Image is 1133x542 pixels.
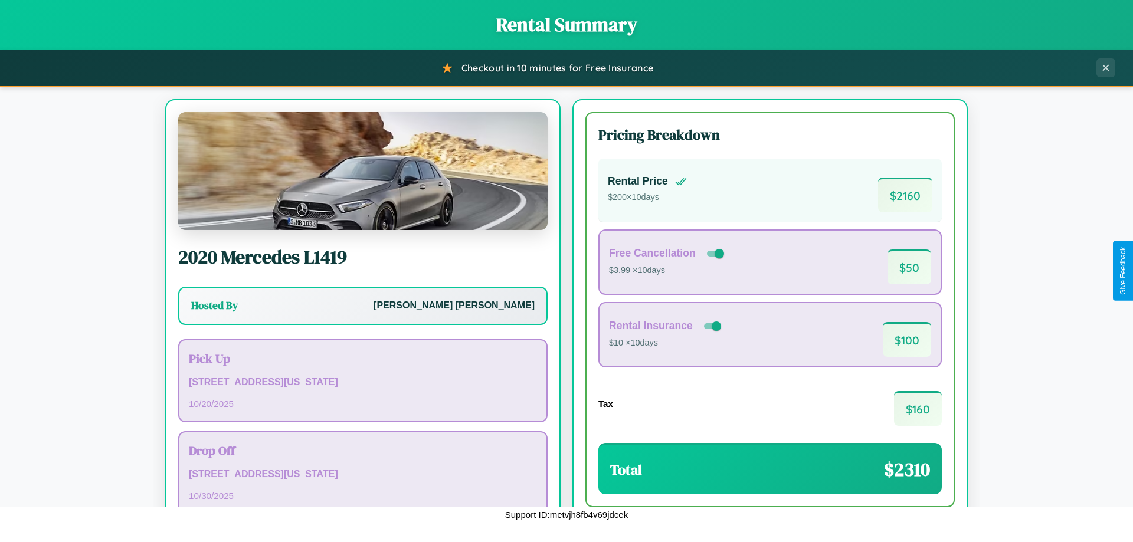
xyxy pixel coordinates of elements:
p: Support ID: metvjh8fb4v69jdcek [505,507,628,523]
h4: Tax [598,399,613,409]
h3: Pricing Breakdown [598,125,942,144]
span: $ 160 [894,391,942,426]
p: [PERSON_NAME] [PERSON_NAME] [374,297,535,314]
span: $ 2160 [878,178,932,212]
h3: Drop Off [189,442,537,459]
h4: Free Cancellation [609,247,696,259]
p: 10 / 30 / 2025 [189,488,537,504]
p: $10 × 10 days [609,336,723,351]
p: $3.99 × 10 days [609,263,726,278]
p: [STREET_ADDRESS][US_STATE] [189,466,537,483]
p: $ 200 × 10 days [608,190,687,205]
h2: 2020 Mercedes L1419 [178,244,548,270]
h3: Total [610,460,642,479]
h3: Pick Up [189,350,537,367]
h3: Hosted By [191,298,238,313]
span: $ 50 [888,249,931,284]
h4: Rental Price [608,175,668,188]
p: [STREET_ADDRESS][US_STATE] [189,374,537,391]
div: Give Feedback [1119,247,1127,295]
span: $ 100 [883,322,931,357]
h1: Rental Summary [12,12,1121,38]
p: 10 / 20 / 2025 [189,396,537,412]
span: $ 2310 [884,456,930,482]
span: Checkout in 10 minutes for Free Insurance [461,62,653,74]
img: Mercedes L1419 [178,112,548,230]
h4: Rental Insurance [609,320,693,332]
